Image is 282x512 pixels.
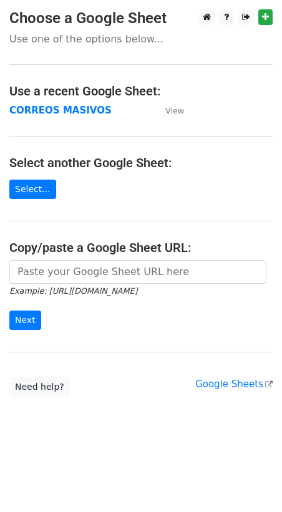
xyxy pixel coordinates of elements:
[195,379,273,390] a: Google Sheets
[9,240,273,255] h4: Copy/paste a Google Sheet URL:
[9,377,70,397] a: Need help?
[153,105,184,116] a: View
[220,452,282,512] iframe: Chat Widget
[9,180,56,199] a: Select...
[9,260,266,284] input: Paste your Google Sheet URL here
[9,32,273,46] p: Use one of the options below...
[9,311,41,330] input: Next
[9,84,273,99] h4: Use a recent Google Sheet:
[9,9,273,27] h3: Choose a Google Sheet
[9,105,112,116] a: CORREOS MASIVOS
[9,155,273,170] h4: Select another Google Sheet:
[9,286,137,296] small: Example: [URL][DOMAIN_NAME]
[165,106,184,115] small: View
